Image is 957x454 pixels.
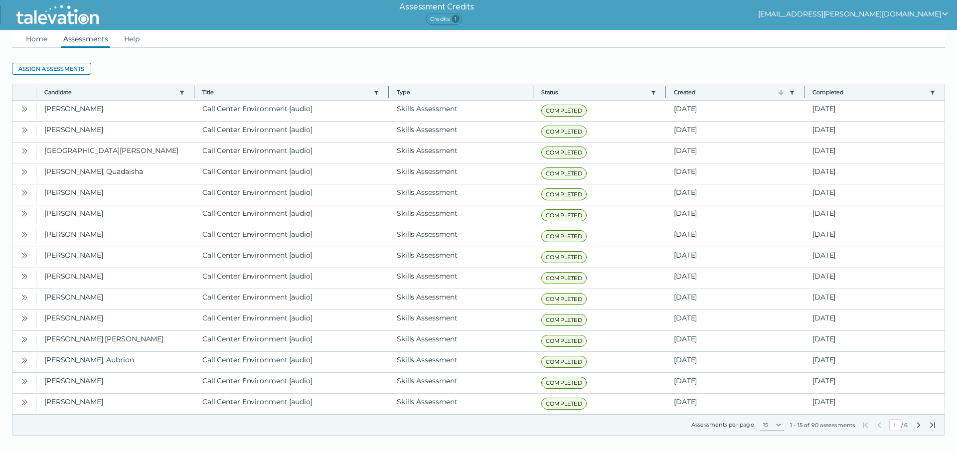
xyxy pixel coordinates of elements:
clr-dg-cell: Call Center Environment [audio] [194,373,389,393]
clr-dg-cell: Call Center Environment [audio] [194,394,389,414]
span: COMPLETED [541,147,587,158]
clr-dg-cell: Skills Assessment [389,184,533,205]
button: Open [18,228,30,240]
clr-dg-cell: Skills Assessment [389,352,533,372]
clr-dg-cell: Skills Assessment [389,101,533,121]
clr-dg-cell: Skills Assessment [389,122,533,142]
a: Assessments [61,30,110,48]
span: COMPLETED [541,377,587,389]
clr-dg-cell: Call Center Environment [audio] [194,247,389,268]
span: COMPLETED [541,251,587,263]
clr-dg-cell: [DATE] [804,184,945,205]
button: Created [674,88,785,96]
clr-dg-cell: [PERSON_NAME] [36,184,194,205]
clr-dg-cell: Call Center Environment [audio] [194,101,389,121]
clr-dg-cell: [DATE] [804,226,945,247]
clr-dg-cell: [DATE] [666,394,804,414]
clr-dg-cell: [PERSON_NAME], Quadaisha [36,163,194,184]
span: Credits [426,13,462,25]
button: Open [18,145,30,156]
span: COMPLETED [541,126,587,138]
span: COMPLETED [541,314,587,326]
clr-dg-cell: [GEOGRAPHIC_DATA][PERSON_NAME] [36,143,194,163]
clr-dg-cell: [PERSON_NAME] [36,394,194,414]
clr-dg-cell: [DATE] [804,373,945,393]
button: Column resize handle [530,81,536,103]
span: COMPLETED [541,230,587,242]
cds-icon: Open [20,126,28,134]
span: COMPLETED [541,209,587,221]
span: Total Pages [903,421,909,429]
button: Column resize handle [662,81,669,103]
clr-dg-cell: [DATE] [804,268,945,289]
clr-dg-cell: [DATE] [804,352,945,372]
span: COMPLETED [541,272,587,284]
clr-dg-cell: [DATE] [666,122,804,142]
clr-dg-cell: Call Center Environment [audio] [194,289,389,309]
clr-dg-cell: [DATE] [804,122,945,142]
cds-icon: Open [20,147,28,155]
clr-dg-cell: Call Center Environment [audio] [194,352,389,372]
clr-dg-cell: Skills Assessment [389,394,533,414]
img: Talevation_Logo_Transparent_white.png [12,2,103,27]
span: COMPLETED [541,335,587,347]
clr-dg-cell: [DATE] [666,247,804,268]
cds-icon: Open [20,377,28,385]
button: Assign assessments [12,63,91,75]
clr-dg-cell: [DATE] [804,101,945,121]
span: 1 [452,15,460,23]
clr-dg-cell: [DATE] [666,310,804,330]
button: Column resize handle [801,81,807,103]
button: Open [18,333,30,345]
button: Open [18,312,30,324]
cds-icon: Open [20,398,28,406]
clr-dg-cell: Call Center Environment [audio] [194,163,389,184]
clr-dg-cell: Call Center Environment [audio] [194,226,389,247]
clr-dg-cell: [PERSON_NAME] [36,101,194,121]
div: 1 - 15 of 90 assessments [790,421,855,429]
span: COMPLETED [541,398,587,410]
button: Open [18,186,30,198]
clr-dg-cell: [DATE] [804,247,945,268]
clr-dg-cell: Skills Assessment [389,143,533,163]
clr-dg-cell: [DATE] [666,101,804,121]
clr-dg-cell: Call Center Environment [audio] [194,205,389,226]
cds-icon: Open [20,231,28,239]
button: Open [18,354,30,366]
span: COMPLETED [541,356,587,368]
input: Current Page [889,419,901,431]
clr-dg-cell: [DATE] [666,205,804,226]
cds-icon: Open [20,210,28,218]
clr-dg-cell: Call Center Environment [audio] [194,143,389,163]
clr-dg-cell: [PERSON_NAME] [36,226,194,247]
div: / [861,419,937,431]
clr-dg-cell: Call Center Environment [audio] [194,122,389,142]
clr-dg-cell: [PERSON_NAME] [36,373,194,393]
button: Last Page [929,421,937,429]
clr-dg-cell: [DATE] [804,205,945,226]
button: Open [18,249,30,261]
span: COMPLETED [541,167,587,179]
a: Home [24,30,49,48]
button: Status [541,88,646,96]
a: Help [122,30,142,48]
button: Open [18,165,30,177]
cds-icon: Open [20,273,28,281]
clr-dg-cell: [PERSON_NAME] [36,122,194,142]
button: Column resize handle [191,81,197,103]
cds-icon: Open [20,105,28,113]
button: Next Page [915,421,923,429]
clr-dg-cell: [DATE] [666,226,804,247]
clr-dg-cell: [DATE] [666,289,804,309]
span: COMPLETED [541,188,587,200]
span: COMPLETED [541,105,587,117]
clr-dg-cell: [DATE] [804,394,945,414]
span: COMPLETED [541,293,587,305]
cds-icon: Open [20,335,28,343]
button: Candidate [44,88,175,96]
button: Open [18,375,30,387]
cds-icon: Open [20,294,28,302]
clr-dg-cell: [DATE] [804,143,945,163]
clr-dg-cell: [PERSON_NAME] [36,289,194,309]
clr-dg-cell: [PERSON_NAME], Aubrion [36,352,194,372]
